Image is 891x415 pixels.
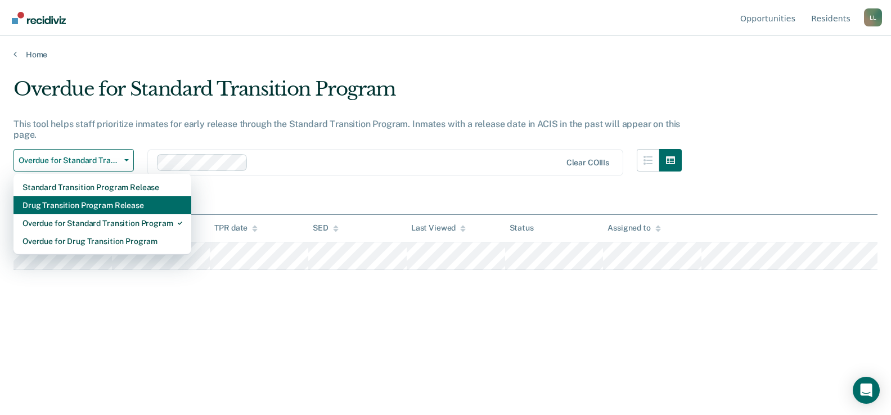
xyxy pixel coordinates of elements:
div: L L [864,8,882,26]
button: Overdue for Standard Transition Program [13,149,134,172]
span: Overdue for Standard Transition Program [19,156,120,165]
div: Assigned to [607,223,660,233]
button: Profile dropdown button [864,8,882,26]
div: This tool helps staff prioritize inmates for early release through the Standard Transition Progra... [13,119,682,140]
img: Recidiviz [12,12,66,24]
div: TPR date [214,223,258,233]
div: SED [313,223,339,233]
div: Dropdown Menu [13,174,191,255]
div: Status [510,223,534,233]
div: Open Intercom Messenger [853,377,880,404]
div: Standard Transition Program Release [22,178,182,196]
a: Home [13,49,877,60]
div: Clear COIIIs [566,158,609,168]
div: Overdue for Standard Transition Program [22,214,182,232]
div: Drug Transition Program Release [22,196,182,214]
div: Overdue for Drug Transition Program [22,232,182,250]
div: Overdue for Standard Transition Program [13,78,682,110]
div: Last Viewed [411,223,466,233]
